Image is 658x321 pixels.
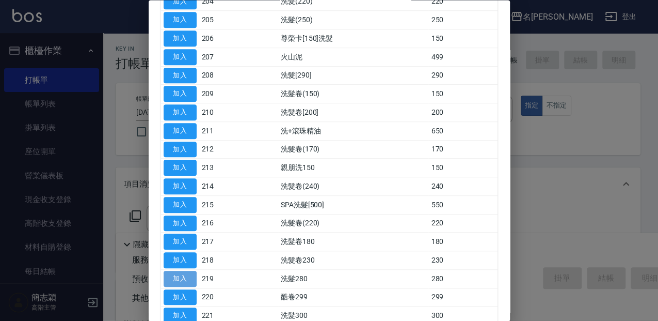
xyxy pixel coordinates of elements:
td: 洗髮卷(240) [278,177,429,196]
td: 219 [199,270,239,288]
td: 洗髮卷(170) [278,141,429,159]
button: 加入 [164,160,197,176]
button: 加入 [164,234,197,250]
button: 加入 [164,179,197,195]
td: 230 [428,251,497,270]
td: 299 [428,288,497,307]
td: 206 [199,29,239,48]
td: 208 [199,67,239,85]
td: 洗髮[290] [278,67,429,85]
td: 180 [428,233,497,251]
td: 240 [428,177,497,196]
button: 加入 [164,216,197,232]
td: 216 [199,215,239,233]
td: 親朋洗150 [278,159,429,177]
button: 加入 [164,49,197,65]
button: 加入 [164,68,197,84]
td: 210 [199,103,239,122]
td: 200 [428,103,497,122]
button: 加入 [164,31,197,47]
td: 170 [428,141,497,159]
td: 214 [199,177,239,196]
td: 250 [428,11,497,29]
td: 洗髮卷(220) [278,215,429,233]
td: 酷卷299 [278,288,429,307]
td: 213 [199,159,239,177]
button: 加入 [164,142,197,158]
td: 205 [199,11,239,29]
td: 洗髮卷[200] [278,103,429,122]
td: 207 [199,48,239,67]
td: 洗髮卷(150) [278,85,429,103]
td: 218 [199,251,239,270]
button: 加入 [164,123,197,139]
td: 洗髮卷180 [278,233,429,251]
td: 150 [428,85,497,103]
td: 499 [428,48,497,67]
td: 211 [199,122,239,141]
td: 212 [199,141,239,159]
td: 火山泥 [278,48,429,67]
td: 洗+滾珠精油 [278,122,429,141]
td: 217 [199,233,239,251]
td: 洗髮(250) [278,11,429,29]
td: 209 [199,85,239,103]
td: 尊榮卡[150]洗髮 [278,29,429,48]
td: 650 [428,122,497,141]
td: 280 [428,270,497,288]
td: 290 [428,67,497,85]
td: 150 [428,159,497,177]
button: 加入 [164,105,197,121]
td: 150 [428,29,497,48]
td: 220 [428,215,497,233]
button: 加入 [164,289,197,305]
button: 加入 [164,271,197,287]
button: 加入 [164,12,197,28]
td: 洗髮卷230 [278,251,429,270]
button: 加入 [164,86,197,102]
td: 洗髮280 [278,270,429,288]
td: SPA洗髮[500] [278,196,429,215]
button: 加入 [164,253,197,269]
td: 550 [428,196,497,215]
td: 220 [199,288,239,307]
button: 加入 [164,197,197,213]
td: 215 [199,196,239,215]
